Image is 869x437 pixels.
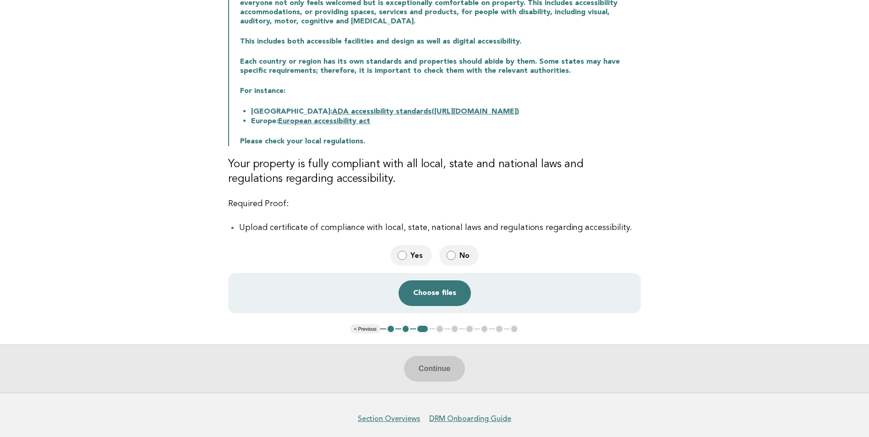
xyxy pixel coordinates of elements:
[399,280,471,306] button: Choose files
[386,324,395,333] button: 1
[240,137,641,146] p: Please check your local regulations.
[251,107,641,116] li: [GEOGRAPHIC_DATA]: ( )
[251,116,641,126] li: Europe:
[240,87,641,96] p: For instance:
[410,251,425,260] span: Yes
[240,57,641,76] p: Each country or region has its own standards and properties should abide by them. Some states may...
[228,157,641,186] h3: Your property is fully compliant with all local, state and national laws and regulations regardin...
[416,324,429,333] button: 3
[434,108,517,115] a: [URL][DOMAIN_NAME]
[332,108,432,115] a: ADA accessibility standards
[401,324,410,333] button: 2
[228,197,641,210] p: Required Proof:
[358,414,420,423] a: Section Overviews
[447,251,456,260] input: No
[278,118,370,125] a: European accessibility act
[239,221,641,234] li: Upload certificate of compliance with local, state, national laws and regulations regarding acces...
[240,37,641,46] p: This includes both accessible facilities and design as well as digital accessibility.
[350,324,380,333] button: < Previous
[459,251,471,260] span: No
[398,251,407,260] input: Yes
[429,414,511,423] a: DRM Onboarding Guide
